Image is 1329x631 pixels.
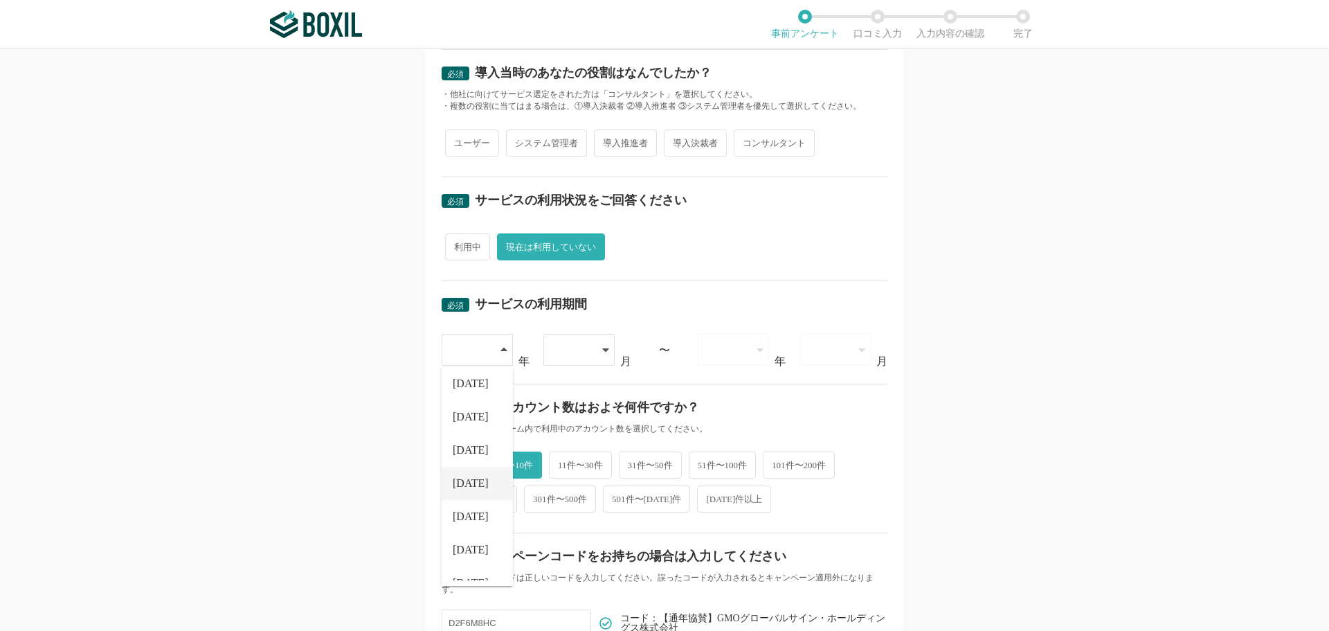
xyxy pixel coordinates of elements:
[620,356,631,367] div: 月
[475,298,587,310] div: サービスの利用期間
[445,233,490,260] span: 利用中
[270,10,362,38] img: ボクシルSaaS_ロゴ
[453,445,489,456] span: [DATE]
[453,411,489,423] span: [DATE]
[775,356,786,367] div: 年
[453,478,489,489] span: [DATE]
[549,452,612,479] span: 11件〜30件
[876,356,887,367] div: 月
[841,10,914,39] li: 口コミ入力
[619,452,682,479] span: 31件〜50件
[763,452,835,479] span: 101件〜200件
[453,378,489,389] span: [DATE]
[697,486,771,513] span: [DATE]件以上
[524,486,596,513] span: 301件〜500件
[497,233,605,260] span: 現在は利用していない
[734,130,815,157] span: コンサルタント
[447,69,464,79] span: 必須
[442,89,887,100] div: ・他社に向けてサービス選定をされた方は「コンサルタント」を選択してください。
[447,301,464,310] span: 必須
[475,194,687,206] div: サービスの利用状況をご回答ください
[768,10,841,39] li: 事前アンケート
[664,130,727,157] span: 導入決裁者
[442,572,887,596] div: キャンペーンコードは正しいコードを入力してください。誤ったコードが入力されるとキャンペーン適用外になります。
[986,10,1059,39] li: 完了
[453,544,489,556] span: [DATE]
[594,130,657,157] span: 導入推進者
[518,356,530,367] div: 年
[659,345,670,356] div: 〜
[475,401,699,414] div: 利用アカウント数はおよそ何件ですか？
[447,197,464,206] span: 必須
[506,130,587,157] span: システム管理者
[445,130,499,157] span: ユーザー
[442,100,887,112] div: ・複数の役割に当てはまる場合は、①導入決裁者 ②導入推進者 ③システム管理者を優先して選択してください。
[442,423,887,435] div: ・社内もしくはチーム内で利用中のアカウント数を選択してください。
[475,66,712,79] div: 導入当時のあなたの役割はなんでしたか？
[914,10,986,39] li: 入力内容の確認
[689,452,757,479] span: 51件〜100件
[453,578,489,589] span: [DATE]
[603,486,690,513] span: 501件〜[DATE]件
[453,511,489,522] span: [DATE]
[475,550,786,562] div: キャンペーンコードをお持ちの場合は入力してください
